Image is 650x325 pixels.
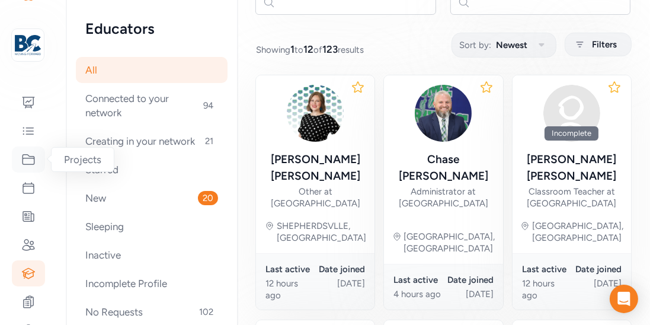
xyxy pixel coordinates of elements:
div: [DATE] [315,278,365,289]
div: 12 hours ago [265,278,315,301]
div: Open Intercom Messenger [610,285,638,313]
div: Sleeping [76,214,228,240]
div: Last active [265,263,315,275]
button: Sort by:Newest [452,33,556,58]
div: Creating in your network [76,128,228,154]
h2: Educators [85,19,218,38]
div: Connected to your network [76,85,228,126]
span: 12 [303,43,313,55]
span: 123 [322,43,338,55]
div: SHEPHERDSVLLE, [GEOGRAPHIC_DATA] [277,220,366,244]
img: 2KaZhvER6uSlTcqK0vqw [415,85,472,142]
div: All [76,57,228,83]
div: Starred [76,157,228,183]
div: 4 hours ago [393,288,443,300]
div: Administrator at [GEOGRAPHIC_DATA] [393,186,493,209]
img: logo [15,32,41,58]
span: Filters [592,37,617,52]
img: avatar38fbb18c.svg [543,85,600,142]
div: Date joined [315,263,365,275]
span: Showing to of results [256,42,364,56]
div: [PERSON_NAME] [PERSON_NAME] [522,151,622,184]
div: 12 hours ago [522,278,572,301]
div: Last active [522,263,572,275]
div: Date joined [443,274,493,286]
div: [DATE] [443,288,493,300]
span: Newest [496,38,527,52]
div: Other at [GEOGRAPHIC_DATA] [265,186,365,209]
div: [GEOGRAPHIC_DATA], [GEOGRAPHIC_DATA] [404,231,495,254]
div: Inactive [76,242,228,268]
div: No Requests [76,299,228,325]
div: Incomplete [545,126,598,141]
img: L0T4gwDmRamowUAsDkZN [287,85,344,142]
span: 102 [194,305,218,319]
div: Date joined [572,263,622,275]
span: 1 [290,43,294,55]
div: Chase [PERSON_NAME] [393,151,493,184]
span: Sort by: [459,38,491,52]
span: 20 [198,191,218,205]
div: Last active [393,274,443,286]
div: New [76,185,228,211]
div: [DATE] [572,278,622,289]
div: Classroom Teacher at [GEOGRAPHIC_DATA] [522,186,622,209]
div: [GEOGRAPHIC_DATA], [GEOGRAPHIC_DATA] [532,220,623,244]
div: Incomplete Profile [76,270,228,297]
div: [PERSON_NAME] [PERSON_NAME] [265,151,365,184]
span: 94 [198,98,218,113]
span: 21 [200,134,218,148]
